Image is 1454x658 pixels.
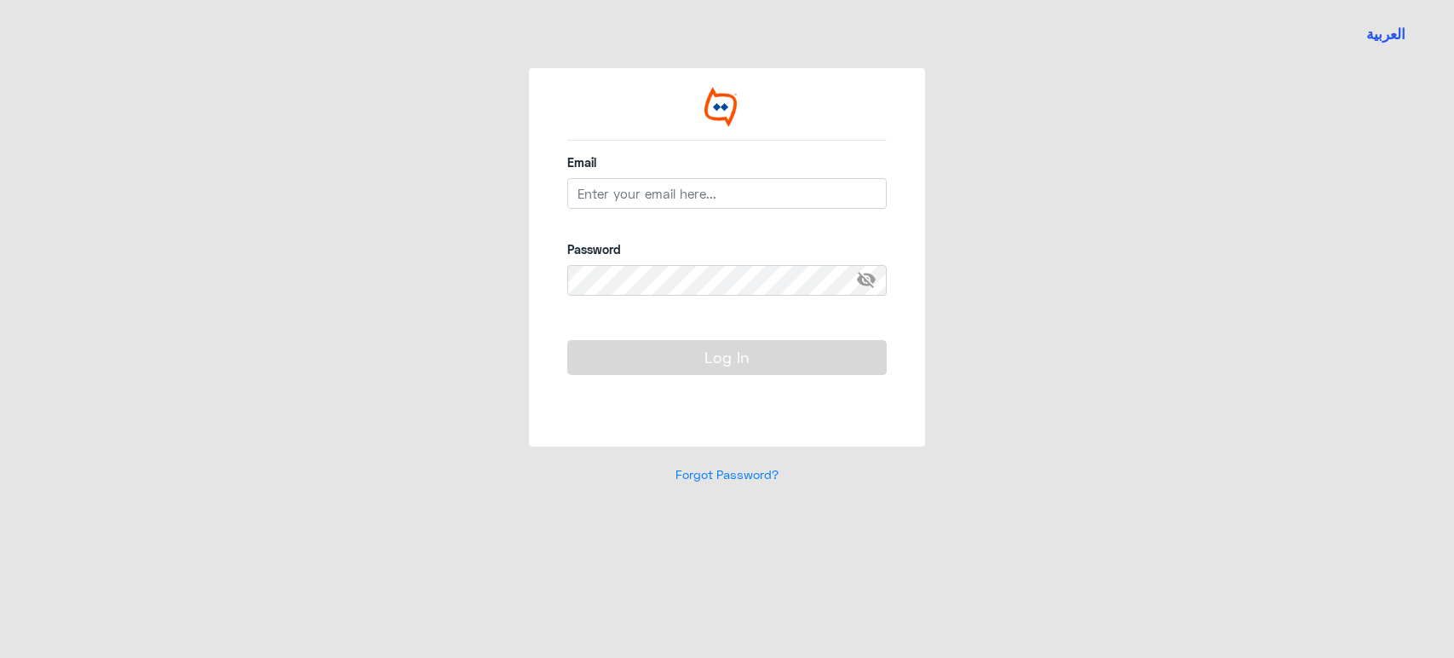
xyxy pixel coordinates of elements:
img: Widebot Logo [704,87,737,127]
button: العربية [1366,24,1405,45]
a: Forgot Password? [675,467,779,482]
button: Log In [567,340,887,374]
span: visibility_off [856,265,887,296]
input: Enter your email here... [567,178,887,209]
label: Password [567,240,887,258]
label: Email [567,153,887,171]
